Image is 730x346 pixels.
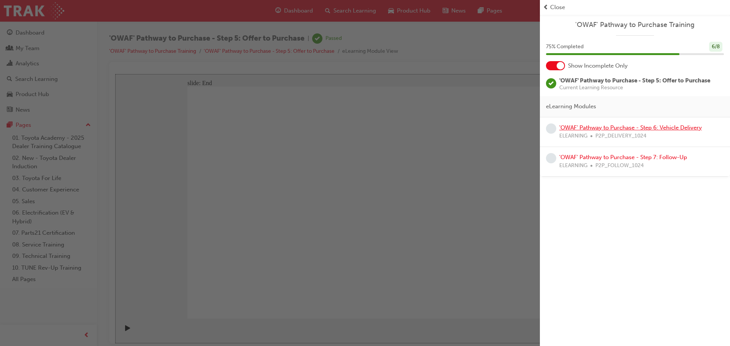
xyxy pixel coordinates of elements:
[543,3,727,12] button: prev-iconClose
[546,43,584,51] span: 75 % Completed
[595,161,644,170] span: P2P_FOLLOW_1024
[559,132,587,141] span: ELEARNING
[543,3,549,12] span: prev-icon
[559,77,710,84] span: 'OWAF' Pathway to Purchase - Step 5: Offer to Purchase
[709,42,722,52] div: 6 / 8
[4,251,17,264] button: Play (Ctrl+Alt+P)
[568,62,628,70] span: Show Incomplete Only
[546,78,556,88] span: learningRecordVerb_PASS-icon
[550,3,565,12] span: Close
[546,102,596,111] span: eLearning Modules
[559,85,710,90] span: Current Learning Resource
[559,161,587,170] span: ELEARNING
[559,124,702,131] a: 'OWAF' Pathway to Purchase - Step 6: Vehicle Delivery
[546,153,556,163] span: learningRecordVerb_NONE-icon
[595,132,646,141] span: P2P_DELIVERY_1024
[559,154,687,161] a: 'OWAF' Pathway to Purchase - Step 7: Follow-Up
[546,123,556,134] span: learningRecordVerb_NONE-icon
[4,245,17,269] div: playback controls
[546,21,724,29] a: 'OWAF' Pathway to Purchase Training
